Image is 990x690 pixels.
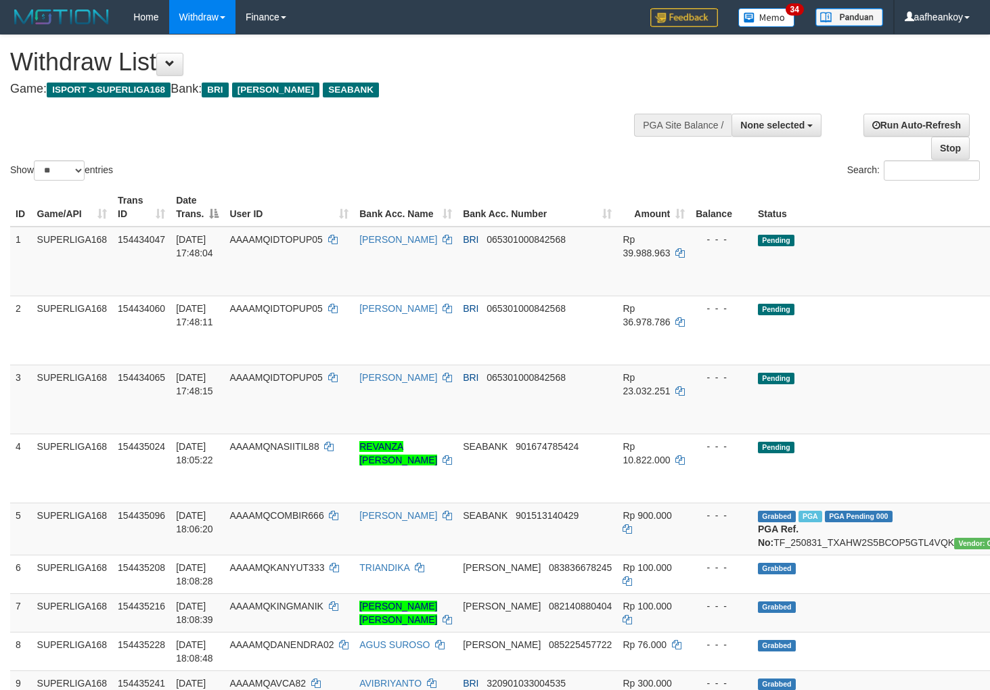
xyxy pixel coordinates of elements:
[623,678,671,689] span: Rp 300.000
[229,639,334,650] span: AAAAMQDANENDRA02
[10,503,32,555] td: 5
[10,593,32,632] td: 7
[118,510,165,521] span: 154435096
[171,188,224,227] th: Date Trans.: activate to sort column descending
[623,639,667,650] span: Rp 76.000
[825,511,893,522] span: PGA Pending
[738,8,795,27] img: Button%20Memo.svg
[650,8,718,27] img: Feedback.jpg
[32,503,113,555] td: SUPERLIGA168
[118,372,165,383] span: 154434065
[359,372,437,383] a: [PERSON_NAME]
[176,562,213,586] span: [DATE] 18:08:28
[118,303,165,314] span: 154434060
[690,188,752,227] th: Balance
[359,678,422,689] a: AVIBRIYANTO
[32,434,113,503] td: SUPERLIGA168
[884,160,980,181] input: Search:
[118,441,165,452] span: 154435024
[463,562,541,573] span: [PERSON_NAME]
[623,234,670,258] span: Rp 39.988.963
[224,188,354,227] th: User ID: activate to sort column ascending
[10,7,113,27] img: MOTION_logo.png
[229,562,324,573] span: AAAAMQKANYUT333
[354,188,457,227] th: Bank Acc. Name: activate to sort column ascending
[758,511,796,522] span: Grabbed
[740,120,805,131] span: None selected
[10,227,32,296] td: 1
[847,160,980,181] label: Search:
[118,639,165,650] span: 154435228
[623,510,671,521] span: Rp 900.000
[463,510,508,521] span: SEABANK
[516,441,579,452] span: Copy 901674785424 to clipboard
[623,601,671,612] span: Rp 100.000
[487,678,566,689] span: Copy 320901033004535 to clipboard
[617,188,690,227] th: Amount: activate to sort column ascending
[118,678,165,689] span: 154435241
[623,441,670,465] span: Rp 10.822.000
[487,303,566,314] span: Copy 065301000842568 to clipboard
[758,304,794,315] span: Pending
[623,562,671,573] span: Rp 100.000
[229,510,323,521] span: AAAAMQCOMBIR666
[758,601,796,613] span: Grabbed
[549,601,612,612] span: Copy 082140880404 to clipboard
[176,510,213,534] span: [DATE] 18:06:20
[10,160,113,181] label: Show entries
[112,188,171,227] th: Trans ID: activate to sort column ascending
[457,188,617,227] th: Bank Acc. Number: activate to sort column ascending
[176,639,213,664] span: [DATE] 18:08:48
[10,365,32,434] td: 3
[798,511,822,522] span: Marked by aafsengchandara
[758,640,796,651] span: Grabbed
[696,676,747,690] div: - - -
[463,601,541,612] span: [PERSON_NAME]
[32,188,113,227] th: Game/API: activate to sort column ascending
[696,233,747,246] div: - - -
[229,234,322,245] span: AAAAMQIDTOPUP05
[229,601,323,612] span: AAAAMQKINGMANIK
[10,188,32,227] th: ID
[758,235,794,246] span: Pending
[463,372,478,383] span: BRI
[696,561,747,574] div: - - -
[10,555,32,593] td: 6
[359,441,437,465] a: REVANZA [PERSON_NAME]
[696,509,747,522] div: - - -
[359,510,437,521] a: [PERSON_NAME]
[10,83,646,96] h4: Game: Bank:
[623,303,670,327] span: Rp 36.978.786
[732,114,822,137] button: None selected
[786,3,804,16] span: 34
[176,601,213,625] span: [DATE] 18:08:39
[516,510,579,521] span: Copy 901513140429 to clipboard
[758,563,796,574] span: Grabbed
[549,639,612,650] span: Copy 085225457722 to clipboard
[696,638,747,651] div: - - -
[463,639,541,650] span: [PERSON_NAME]
[463,441,508,452] span: SEABANK
[463,678,478,689] span: BRI
[696,371,747,384] div: - - -
[623,372,670,396] span: Rp 23.032.251
[176,303,213,327] span: [DATE] 17:48:11
[118,601,165,612] span: 154435216
[10,632,32,670] td: 8
[696,302,747,315] div: - - -
[696,599,747,613] div: - - -
[815,8,883,26] img: panduan.png
[229,678,306,689] span: AAAAMQAVCA82
[229,441,319,452] span: AAAAMQNASIITIL88
[323,83,379,97] span: SEABANK
[10,49,646,76] h1: Withdraw List
[229,372,322,383] span: AAAAMQIDTOPUP05
[47,83,171,97] span: ISPORT > SUPERLIGA168
[487,372,566,383] span: Copy 065301000842568 to clipboard
[229,303,322,314] span: AAAAMQIDTOPUP05
[32,365,113,434] td: SUPERLIGA168
[32,593,113,632] td: SUPERLIGA168
[758,678,796,690] span: Grabbed
[10,434,32,503] td: 4
[463,234,478,245] span: BRI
